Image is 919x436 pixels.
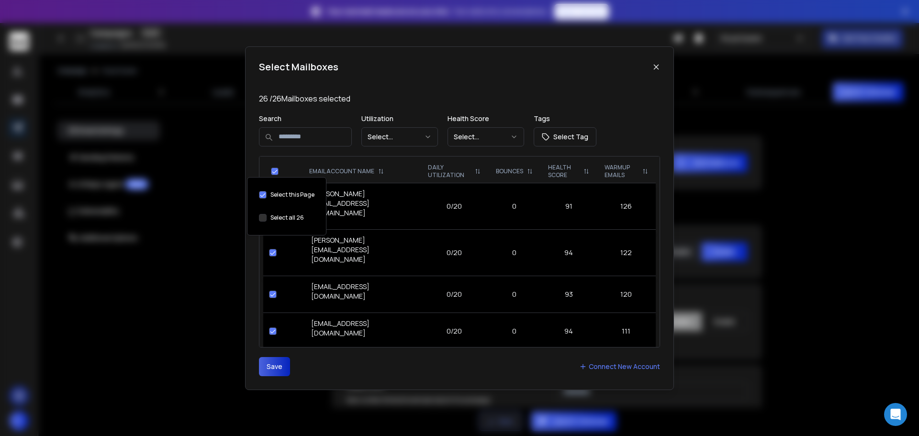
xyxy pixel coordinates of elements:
p: 26 / 26 Mailboxes selected [259,93,660,104]
p: Utilization [361,114,438,123]
p: Health Score [448,114,524,123]
button: Select Tag [534,127,596,146]
label: Select this Page [270,191,314,199]
label: Select all 26 [270,214,304,222]
h1: Select Mailboxes [259,60,338,74]
div: Open Intercom Messenger [884,403,907,426]
button: Select... [361,127,438,146]
p: Search [259,114,352,123]
button: Select... [448,127,524,146]
p: Tags [534,114,596,123]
